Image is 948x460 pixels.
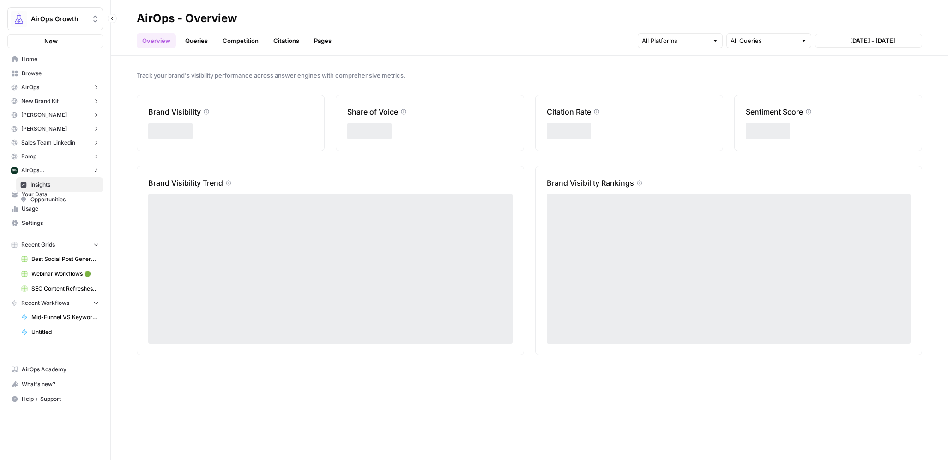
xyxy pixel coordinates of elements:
[7,238,103,252] button: Recent Grids
[7,392,103,406] button: Help + Support
[31,328,99,336] span: Untitled
[547,177,634,188] p: Brand Visibility Rankings
[17,281,103,296] a: SEO Content Refreshes 🟢
[7,136,103,150] button: Sales Team Linkedin
[22,55,99,63] span: Home
[21,152,36,161] span: Ramp
[731,36,797,45] input: All Queries
[21,299,69,307] span: Recent Workflows
[22,205,99,213] span: Usage
[7,66,103,81] a: Browse
[7,216,103,230] a: Settings
[31,14,87,24] span: AirOps Growth
[137,11,237,26] div: AirOps - Overview
[268,33,305,48] a: Citations
[746,106,803,117] p: Sentiment Score
[7,122,103,136] button: [PERSON_NAME]
[815,34,922,48] button: [DATE] - [DATE]
[148,106,201,117] p: Brand Visibility
[7,296,103,310] button: Recent Workflows
[7,163,103,177] button: AirOps ([GEOGRAPHIC_DATA])
[16,177,103,192] a: Insights
[30,181,99,189] span: Insights
[17,325,103,339] a: Untitled
[17,266,103,281] a: Webinar Workflows 🟢
[17,252,103,266] a: Best Social Post Generator Ever Grid
[7,108,103,122] button: [PERSON_NAME]
[308,33,337,48] a: Pages
[7,52,103,67] a: Home
[7,34,103,48] button: New
[44,36,58,46] span: New
[547,106,591,117] p: Citation Rate
[217,33,264,48] a: Competition
[7,7,103,30] button: Workspace: AirOps Growth
[137,33,176,48] a: Overview
[21,241,55,249] span: Recent Grids
[22,395,99,403] span: Help + Support
[7,377,103,392] button: What's new?
[7,80,103,94] button: AirOps
[347,106,398,117] p: Share of Voice
[11,11,27,27] img: AirOps Growth Logo
[31,255,99,263] span: Best Social Post Generator Ever Grid
[11,167,18,174] img: yjux4x3lwinlft1ym4yif8lrli78
[31,313,99,321] span: Mid-Funnel VS Keyword Research
[21,125,67,133] span: [PERSON_NAME]
[148,177,223,188] p: Brand Visibility Trend
[21,139,75,147] span: Sales Team Linkedin
[21,83,39,91] span: AirOps
[31,284,99,293] span: SEO Content Refreshes 🟢
[7,201,103,216] a: Usage
[137,71,922,80] span: Track your brand's visibility performance across answer engines with comprehensive metrics.
[642,36,708,45] input: All Platforms
[850,36,895,45] span: [DATE] - [DATE]
[7,94,103,108] button: New Brand Kit
[22,190,99,199] span: Your Data
[7,362,103,377] a: AirOps Academy
[8,377,103,391] div: What's new?
[21,166,89,175] span: AirOps ([GEOGRAPHIC_DATA])
[7,187,103,202] a: Your Data
[180,33,213,48] a: Queries
[17,310,103,325] a: Mid-Funnel VS Keyword Research
[21,97,59,105] span: New Brand Kit
[31,270,99,278] span: Webinar Workflows 🟢
[22,219,99,227] span: Settings
[22,365,99,374] span: AirOps Academy
[7,150,103,163] button: Ramp
[21,111,67,119] span: [PERSON_NAME]
[22,69,99,78] span: Browse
